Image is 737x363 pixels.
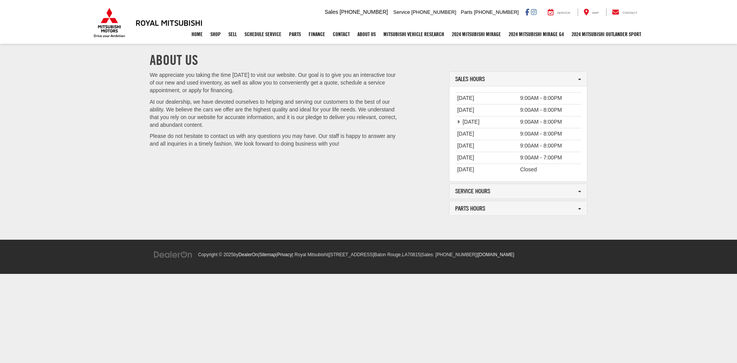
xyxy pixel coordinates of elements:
td: 9:00AM - 7:00PM [518,152,581,164]
span: | Royal Mitsubishi [292,252,328,257]
span: Service [557,11,570,15]
span: Parts [461,9,472,15]
a: Service Hours [455,188,581,195]
td: [DATE] [455,164,518,176]
a: DealerOn Home Page [238,252,258,257]
p: At our dealership, we have devoted ourselves to helping and serving our customers to the best of ... [150,98,400,129]
a: 2024 Mitsubishi Outlander SPORT [568,25,645,44]
td: Closed [518,164,581,176]
span: Sales: [421,252,434,257]
a: Instagram: Click to visit our Instagram page [531,9,537,15]
span: [PHONE_NUMBER] [340,9,388,15]
a: Service [542,8,576,16]
td: [DATE] [455,93,518,104]
td: [DATE] [455,152,518,164]
a: Home [188,25,207,44]
a: 2024 Mitsubishi Mirage [448,25,505,44]
td: 9:00AM - 8:00PM [518,93,581,104]
td: 9:00AM - 8:00PM [518,104,581,116]
h1: About Us [150,52,587,68]
span: | [476,252,514,257]
td: [DATE] [455,128,518,140]
td: [DATE] [455,116,518,128]
a: Contact [606,8,643,16]
td: 9:00AM - 8:00PM [518,128,581,140]
span: Copyright © 2025 [198,252,234,257]
img: DealerOn [154,250,193,259]
a: Facebook: Click to visit our Facebook page [525,9,529,15]
span: | [276,252,292,257]
span: Service [393,9,410,15]
p: We appreciate you taking the time [DATE] to visit our website. Our goal is to give you an interac... [150,71,400,94]
a: Parts Hours [455,205,581,212]
span: | [328,252,420,257]
span: [STREET_ADDRESS] [329,252,374,257]
img: Mitsubishi [92,8,127,38]
span: LA [402,252,408,257]
a: Mitsubishi Vehicle Research [380,25,448,44]
a: Sales Hours [455,76,581,83]
a: Sell [225,25,241,44]
a: Map [578,8,605,16]
td: 9:00AM - 8:00PM [518,116,581,128]
span: [PHONE_NUMBER] [411,9,456,15]
a: Finance [305,25,329,44]
td: [DATE] [455,104,518,116]
a: Shop [207,25,225,44]
a: Contact [329,25,354,44]
p: Please do not hesitate to contact us with any questions you may have. Our staff is happy to answe... [150,133,400,148]
span: | [258,252,276,257]
span: Contact [623,11,637,15]
a: About Us [354,25,380,44]
td: 9:00AM - 8:00PM [518,140,581,152]
span: by [234,252,258,257]
a: Sitemap [259,252,276,257]
span: Map [592,11,599,15]
h3: Royal Mitsubishi [136,18,203,27]
a: Schedule Service: Opens in a new tab [241,25,285,44]
span: Sales [325,9,338,15]
span: 70815 [408,252,420,257]
span: [PHONE_NUMBER] [435,252,476,257]
a: Privacy [277,252,292,257]
a: Parts: Opens in a new tab [285,25,305,44]
a: DealerOn [154,251,193,257]
a: [DOMAIN_NAME] [478,252,514,257]
a: 2024 Mitsubishi Mirage G4 [505,25,568,44]
span: [PHONE_NUMBER] [474,9,519,15]
span: Baton Rouge, [374,252,402,257]
span: | [420,252,477,257]
td: [DATE] [455,140,518,152]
